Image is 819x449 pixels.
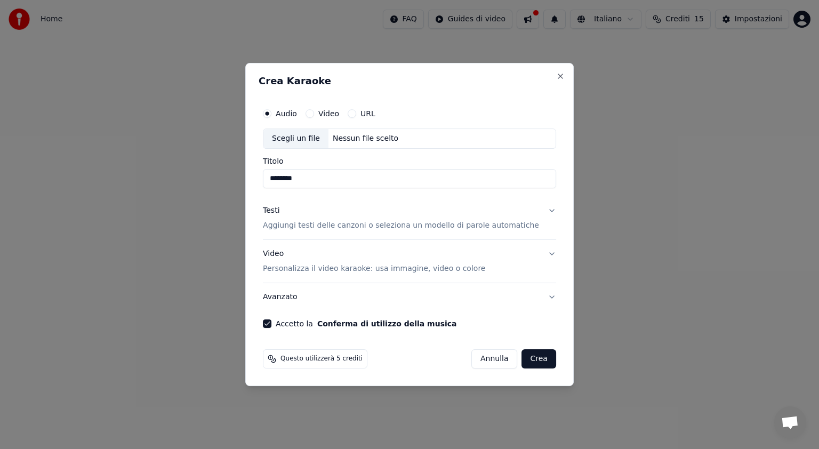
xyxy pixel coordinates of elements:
[360,110,375,117] label: URL
[522,349,556,368] button: Crea
[276,320,456,327] label: Accetto la
[263,240,556,283] button: VideoPersonalizza il video karaoke: usa immagine, video o colore
[328,133,403,144] div: Nessun file scelto
[263,129,328,148] div: Scegli un file
[276,110,297,117] label: Audio
[318,110,339,117] label: Video
[263,157,556,165] label: Titolo
[263,197,556,239] button: TestiAggiungi testi delle canzoni o seleziona un modello di parole automatiche
[263,248,485,274] div: Video
[280,355,363,363] span: Questo utilizzerà 5 crediti
[263,263,485,274] p: Personalizza il video karaoke: usa immagine, video o colore
[263,205,279,216] div: Testi
[263,220,539,231] p: Aggiungi testi delle canzoni o seleziona un modello di parole automatiche
[259,76,560,86] h2: Crea Karaoke
[471,349,518,368] button: Annulla
[263,283,556,311] button: Avanzato
[317,320,457,327] button: Accetto la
